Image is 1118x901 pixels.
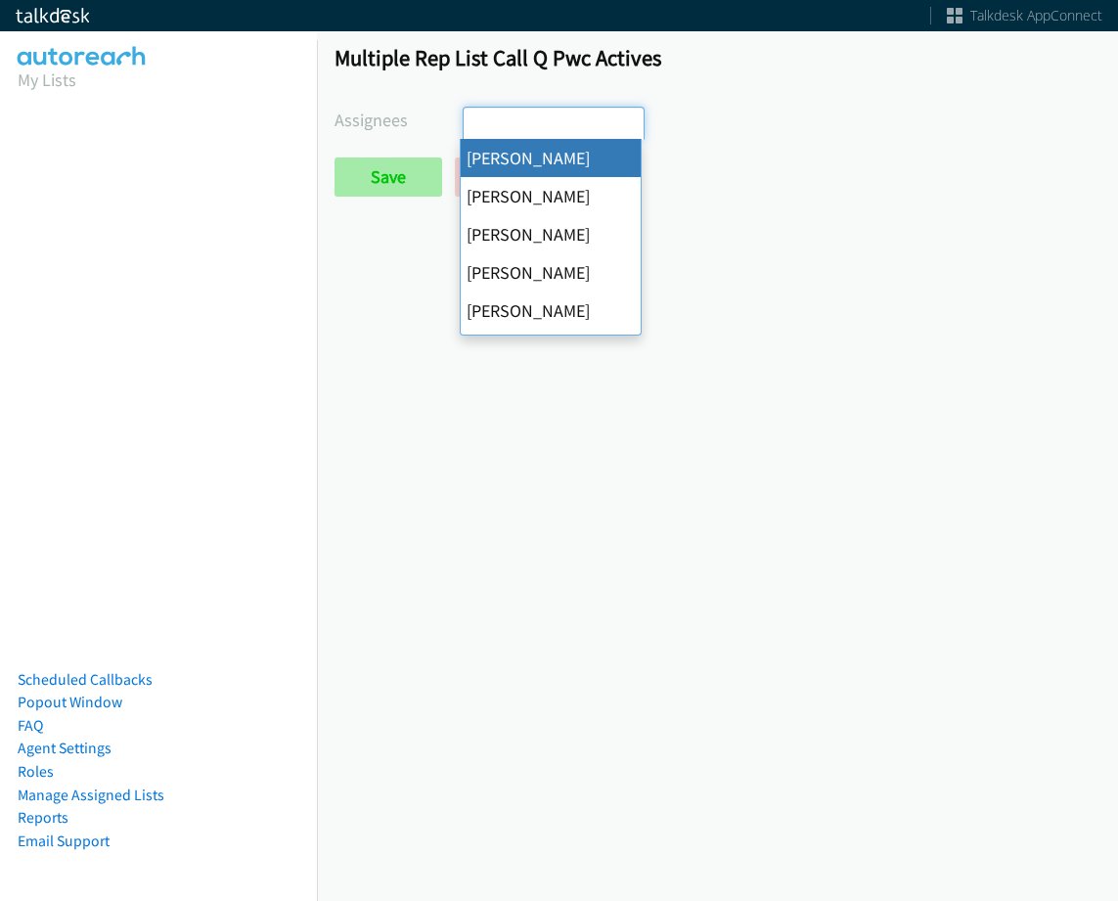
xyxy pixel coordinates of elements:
a: Reports [18,808,68,827]
a: FAQ [18,716,43,735]
h1: Multiple Rep List Call Q Pwc Actives [335,44,1100,71]
li: [PERSON_NAME] [461,139,641,177]
a: My Lists [18,68,76,91]
li: [PERSON_NAME] [461,330,641,368]
a: Agent Settings [18,739,112,757]
input: Save [335,158,442,197]
a: Email Support [18,832,110,850]
a: Manage Assigned Lists [18,786,164,804]
a: Back [455,158,563,197]
li: [PERSON_NAME] [461,215,641,253]
label: Assignees [335,107,463,133]
a: Popout Window [18,693,122,711]
li: [PERSON_NAME] [461,253,641,292]
li: [PERSON_NAME] [461,177,641,215]
a: Roles [18,762,54,781]
li: [PERSON_NAME] [461,292,641,330]
a: Talkdesk AppConnect [947,6,1102,25]
a: Scheduled Callbacks [18,670,153,689]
